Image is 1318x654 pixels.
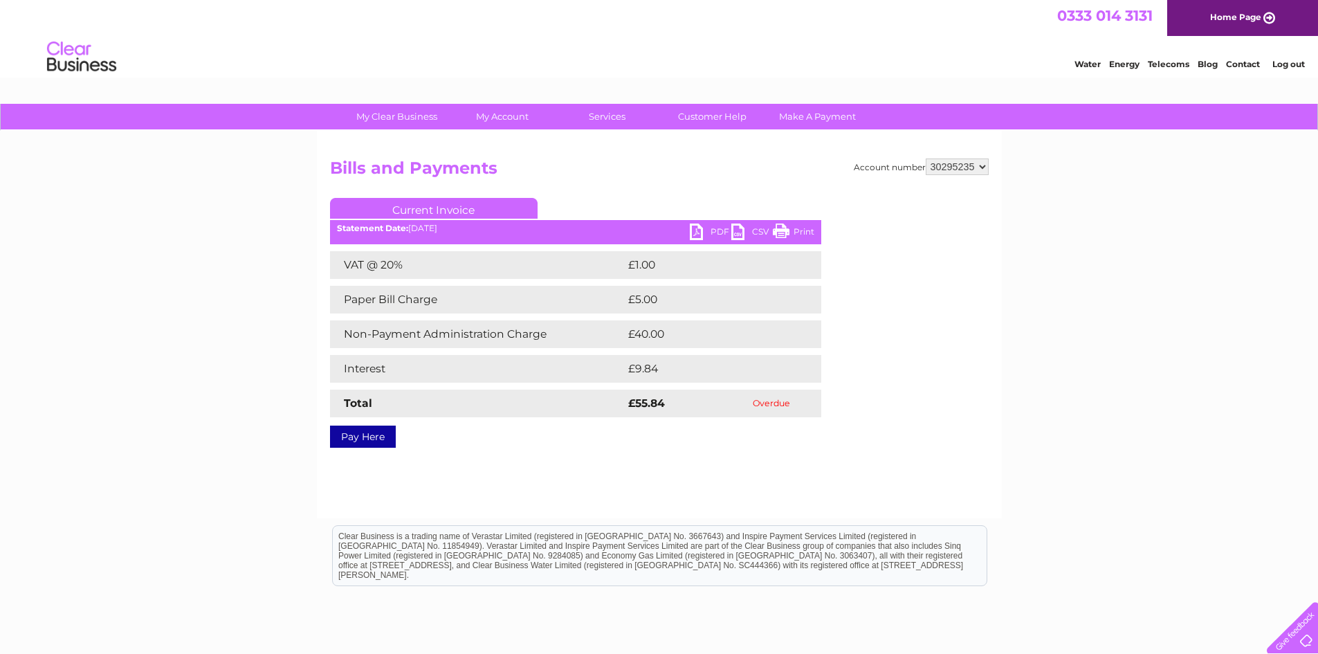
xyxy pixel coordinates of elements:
td: £5.00 [625,286,789,314]
div: Clear Business is a trading name of Verastar Limited (registered in [GEOGRAPHIC_DATA] No. 3667643... [333,8,987,67]
strong: Total [344,397,372,410]
a: PDF [690,224,731,244]
div: Account number [854,158,989,175]
h2: Bills and Payments [330,158,989,185]
a: Contact [1226,59,1260,69]
a: Telecoms [1148,59,1189,69]
a: Blog [1198,59,1218,69]
td: VAT @ 20% [330,251,625,279]
a: Customer Help [655,104,769,129]
a: Make A Payment [760,104,875,129]
a: Log out [1272,59,1305,69]
a: My Account [445,104,559,129]
td: £1.00 [625,251,788,279]
td: £40.00 [625,320,794,348]
td: Paper Bill Charge [330,286,625,314]
a: Print [773,224,814,244]
b: Statement Date: [337,223,408,233]
strong: £55.84 [628,397,665,410]
a: Water [1074,59,1101,69]
a: Current Invoice [330,198,538,219]
img: logo.png [46,36,117,78]
a: My Clear Business [340,104,454,129]
div: [DATE] [330,224,821,233]
a: CSV [731,224,773,244]
td: Overdue [722,390,821,417]
td: £9.84 [625,355,790,383]
a: Energy [1109,59,1139,69]
a: Services [550,104,664,129]
td: Interest [330,355,625,383]
a: 0333 014 3131 [1057,7,1153,24]
td: Non-Payment Administration Charge [330,320,625,348]
a: Pay Here [330,426,396,448]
